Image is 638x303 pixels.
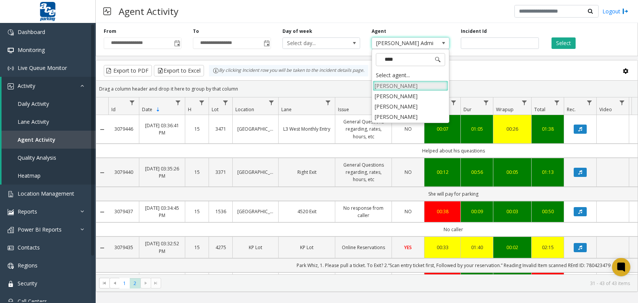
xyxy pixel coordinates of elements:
li: [PERSON_NAME] [373,112,448,122]
span: NO [405,126,412,132]
button: Select [552,37,576,49]
span: Power BI Reports [18,226,62,233]
h3: Agent Activity [115,2,182,21]
a: [GEOGRAPHIC_DATA] [237,208,274,215]
span: Security [18,280,37,287]
a: 00:03 [498,208,527,215]
span: Reports [18,208,37,215]
a: 01:05 [465,125,488,133]
a: [DATE] 03:34:45 PM [144,204,180,219]
kendo-pager-info: 31 - 43 of 43 items [166,280,630,287]
img: 'icon' [8,245,14,251]
img: pageIcon [103,2,111,21]
a: 01:38 [536,125,559,133]
a: Dur Filter Menu [481,97,491,108]
div: By clicking Incident row you will be taken to the incident details page. [209,65,368,76]
a: No response from caller [340,204,387,219]
span: Monitoring [18,46,45,53]
div: 00:26 [498,125,527,133]
a: Collapse Details [96,209,108,215]
span: Video [599,106,612,113]
li: [PERSON_NAME] [373,101,448,112]
span: Go to the first page [99,278,109,288]
span: Sortable [155,107,161,113]
li: [PERSON_NAME] [373,81,448,91]
a: 00:12 [429,169,456,176]
span: Regions [18,262,38,269]
span: Lane Activity [18,118,49,125]
span: Dur [463,106,472,113]
span: Page 2 [130,278,140,288]
a: Collapse Details [96,126,108,133]
a: 00:56 [465,169,488,176]
img: 'icon' [8,191,14,197]
a: KP Lot [283,244,330,251]
a: [GEOGRAPHIC_DATA] [237,125,274,133]
label: Agent [372,28,386,35]
a: 3471 [214,125,228,133]
a: Online Reservations [340,244,387,251]
a: [DATE] 03:36:41 PM [144,122,180,136]
img: 'icon' [8,47,14,53]
span: Select day... [283,38,344,49]
a: NO [397,208,419,215]
a: 15 [190,125,204,133]
span: [PERSON_NAME] Admin [372,38,434,49]
a: General Questions regarding, rates, hours, etc [340,118,387,140]
a: 02:15 [536,244,559,251]
span: Quality Analysis [18,154,56,161]
a: Collapse Details [96,245,108,251]
span: Id [111,106,116,113]
a: 01:13 [536,169,559,176]
a: 00:07 [429,125,456,133]
a: 1536 [214,208,228,215]
span: Agent Activity [18,136,55,143]
span: NO [405,208,412,215]
span: NO [405,169,412,175]
a: L3 West Monthly Entry [283,125,330,133]
a: NO [397,125,419,133]
a: 00:38 [429,208,456,215]
img: 'icon' [8,65,14,71]
a: 3079440 [113,169,134,176]
span: H [188,106,191,113]
a: Total Filter Menu [552,97,562,108]
a: Logout [602,7,628,15]
a: Agent Activity [2,131,96,149]
span: Live Queue Monitor [18,64,67,71]
span: Heatmap [18,172,41,179]
span: Dashboard [18,28,45,36]
span: Go to the previous page [109,278,120,288]
a: 15 [190,169,204,176]
label: To [193,28,199,35]
a: Collapse Details [96,170,108,176]
div: Data table [96,97,638,274]
a: 3079446 [113,125,134,133]
img: 'icon' [8,29,14,36]
span: Toggle popup [262,38,271,49]
a: 00:50 [536,208,559,215]
a: 3079435 [113,244,134,251]
a: Heatmap [2,167,96,185]
label: Incident Id [461,28,487,35]
span: Activity [18,82,35,89]
div: 00:09 [465,208,488,215]
a: [DATE] 03:35:26 PM [144,165,180,180]
a: Lane Filter Menu [323,97,333,108]
a: Date Filter Menu [173,97,183,108]
img: 'icon' [8,83,14,89]
a: KP Lot [237,244,274,251]
a: 4520 Exit [283,208,330,215]
a: Lot Filter Menu [220,97,231,108]
span: Page 1 [119,278,130,288]
img: infoIcon.svg [213,68,219,74]
a: Right Exit [283,169,330,176]
span: YES [404,244,412,251]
